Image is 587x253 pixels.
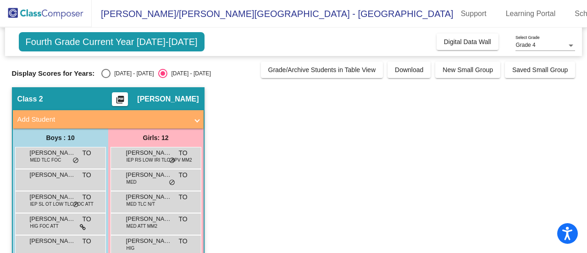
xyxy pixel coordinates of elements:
[444,38,491,45] span: Digital Data Wall
[30,201,94,208] span: IEP SL OT LOW TLC FOC ATT
[435,62,500,78] button: New Small Group
[127,223,157,230] span: MED ATT MM2
[512,66,568,73] span: Saved Small Group
[72,157,79,164] span: do_not_disturb_alt
[108,129,204,147] div: Girls: 12
[395,66,423,73] span: Download
[127,179,137,186] span: MED
[127,157,192,163] span: IEP RS LOW IRI TLC SPV MM2
[126,148,172,157] span: [PERSON_NAME]
[126,236,172,246] span: [PERSON_NAME]
[167,69,210,78] div: [DATE] - [DATE]
[127,201,155,208] span: MED TLC N/T
[72,201,79,208] span: do_not_disturb_alt
[137,95,199,104] span: [PERSON_NAME]
[454,6,494,21] a: Support
[178,214,187,224] span: TO
[30,157,61,163] span: MED TLC FOC
[17,95,43,104] span: Class 2
[169,157,175,164] span: do_not_disturb_alt
[30,223,59,230] span: HIG FOC ATT
[115,95,126,108] mat-icon: picture_as_pdf
[30,192,76,202] span: [PERSON_NAME]
[92,6,454,21] span: [PERSON_NAME]/[PERSON_NAME][GEOGRAPHIC_DATA] - [GEOGRAPHIC_DATA]
[126,170,172,180] span: [PERSON_NAME]
[30,148,76,157] span: [PERSON_NAME]
[17,114,188,125] mat-panel-title: Add Student
[388,62,431,78] button: Download
[268,66,376,73] span: Grade/Archive Students in Table View
[82,214,91,224] span: TO
[82,236,91,246] span: TO
[82,148,91,158] span: TO
[30,236,76,246] span: [PERSON_NAME]
[498,6,563,21] a: Learning Portal
[126,214,172,224] span: [PERSON_NAME]
[19,32,205,51] span: Fourth Grade Current Year [DATE]-[DATE]
[178,170,187,180] span: TO
[437,34,498,50] button: Digital Data Wall
[505,62,575,78] button: Saved Small Group
[178,192,187,202] span: TO
[30,170,76,180] span: [PERSON_NAME] [PERSON_NAME]
[127,245,135,252] span: HIG
[178,148,187,158] span: TO
[443,66,493,73] span: New Small Group
[112,92,128,106] button: Print Students Details
[101,69,210,78] mat-radio-group: Select an option
[82,192,91,202] span: TO
[126,192,172,202] span: [PERSON_NAME]
[261,62,383,78] button: Grade/Archive Students in Table View
[12,69,95,78] span: Display Scores for Years:
[169,179,175,186] span: do_not_disturb_alt
[82,170,91,180] span: TO
[13,110,204,129] mat-expansion-panel-header: Add Student
[13,129,108,147] div: Boys : 10
[178,236,187,246] span: TO
[515,42,535,48] span: Grade 4
[111,69,154,78] div: [DATE] - [DATE]
[30,214,76,224] span: [PERSON_NAME]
